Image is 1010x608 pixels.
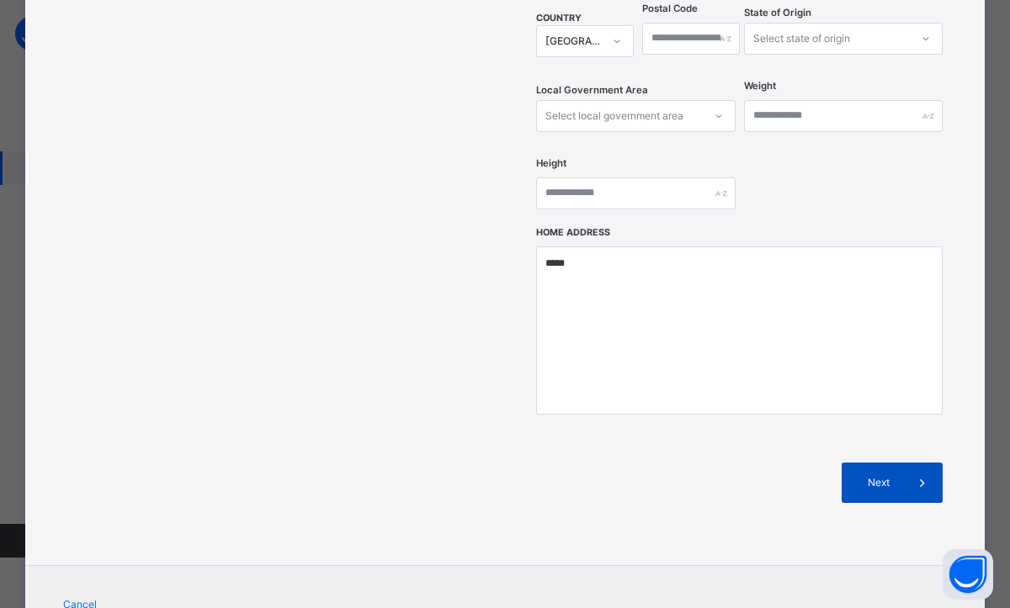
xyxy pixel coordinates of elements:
[943,549,993,600] button: Open asap
[545,34,603,49] div: [GEOGRAPHIC_DATA]
[744,6,811,20] span: State of Origin
[744,79,776,93] label: Weight
[854,475,902,490] span: Next
[536,156,566,171] label: Height
[545,100,683,132] div: Select local government area
[536,83,648,98] span: Local Government Area
[536,13,582,24] span: COUNTRY
[753,23,850,55] div: Select state of origin
[536,226,610,240] label: Home Address
[642,2,698,16] label: Postal Code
